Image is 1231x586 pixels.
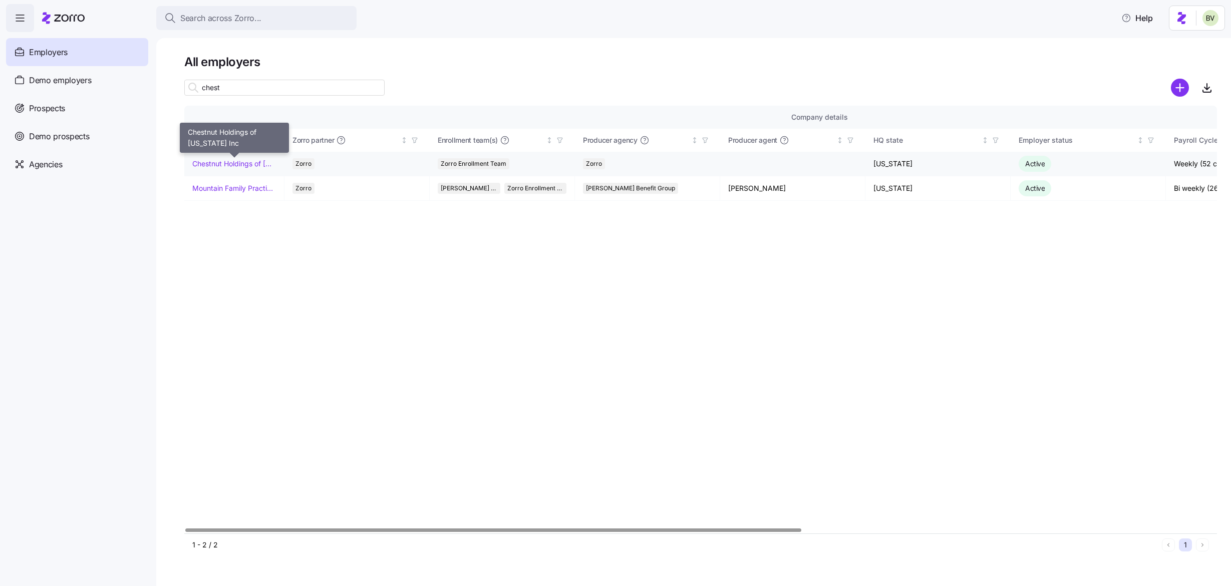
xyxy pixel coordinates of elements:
[691,137,698,144] div: Not sorted
[720,176,865,201] td: [PERSON_NAME]
[1121,12,1153,24] span: Help
[29,130,90,143] span: Demo prospects
[29,158,62,171] span: Agencies
[430,129,575,152] th: Enrollment team(s)Not sorted
[1171,79,1189,97] svg: add icon
[184,80,385,96] input: Search employer
[720,129,865,152] th: Producer agentNot sorted
[184,54,1217,70] h1: All employers
[1196,538,1209,551] button: Next page
[401,137,408,144] div: Not sorted
[6,94,148,122] a: Prospects
[1025,184,1045,192] span: Active
[268,137,275,144] div: Sorted ascending
[728,135,777,145] span: Producer agent
[865,152,1011,176] td: [US_STATE]
[180,12,261,25] span: Search across Zorro...
[583,135,638,145] span: Producer agency
[1179,538,1192,551] button: 1
[438,135,498,145] span: Enrollment team(s)
[507,183,564,194] span: Zorro Enrollment Team
[284,129,430,152] th: Zorro partnerNot sorted
[6,66,148,94] a: Demo employers
[1019,135,1135,146] div: Employer status
[6,38,148,66] a: Employers
[1162,538,1175,551] button: Previous page
[575,129,720,152] th: Producer agencyNot sorted
[292,135,334,145] span: Zorro partner
[192,540,1158,550] div: 1 - 2 / 2
[6,122,148,150] a: Demo prospects
[865,176,1011,201] td: [US_STATE]
[156,6,357,30] button: Search across Zorro...
[6,150,148,178] a: Agencies
[865,129,1011,152] th: HQ stateNot sorted
[295,183,312,194] span: Zorro
[1202,10,1218,26] img: 676487ef2089eb4995defdc85707b4f5
[29,102,65,115] span: Prospects
[29,46,68,59] span: Employers
[546,137,553,144] div: Not sorted
[586,183,675,194] span: [PERSON_NAME] Benefit Group
[836,137,843,144] div: Not sorted
[1011,129,1166,152] th: Employer statusNot sorted
[192,159,276,169] a: Chestnut Holdings of [US_STATE] Inc
[295,158,312,169] span: Zorro
[441,158,506,169] span: Zorro Enrollment Team
[192,135,266,146] div: Company name
[184,129,284,152] th: Company nameSorted ascending
[586,158,602,169] span: Zorro
[1113,8,1161,28] button: Help
[1137,137,1144,144] div: Not sorted
[1025,159,1045,168] span: Active
[29,74,92,87] span: Demo employers
[441,183,497,194] span: [PERSON_NAME] Benefit Group
[192,183,276,193] a: Mountain Family Practice Clinic of Manchester Inc.
[873,135,980,146] div: HQ state
[982,137,989,144] div: Not sorted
